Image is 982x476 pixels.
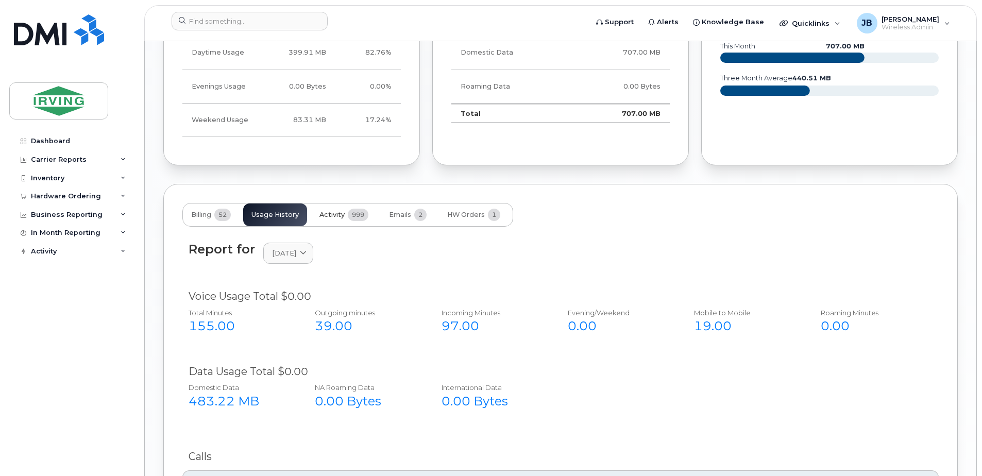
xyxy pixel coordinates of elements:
[850,13,957,33] div: Jim Briggs
[568,317,671,335] div: 0.00
[272,248,296,258] span: [DATE]
[315,393,418,410] div: 0.00 Bytes
[348,209,368,221] span: 999
[182,70,263,104] td: Evenings Usage
[605,17,634,27] span: Support
[720,42,755,50] text: this month
[694,317,798,335] div: 19.00
[189,308,292,318] div: Total Minutes
[214,209,231,221] span: 52
[657,17,679,27] span: Alerts
[861,17,872,29] span: JB
[182,104,401,137] tr: Friday from 6:00pm to Monday 8:00am
[792,74,831,82] tspan: 440.51 MB
[572,104,670,123] td: 707.00 MB
[442,317,545,335] div: 97.00
[263,70,335,104] td: 0.00 Bytes
[447,211,485,219] span: HW Orders
[315,383,418,393] div: NA Roaming Data
[263,243,313,264] a: [DATE]
[182,104,263,137] td: Weekend Usage
[442,393,545,410] div: 0.00 Bytes
[189,364,933,379] div: Data Usage Total $0.00
[189,289,933,304] div: Voice Usage Total $0.00
[572,36,670,70] td: 707.00 MB
[414,209,427,221] span: 2
[702,17,764,27] span: Knowledge Base
[488,209,500,221] span: 1
[172,12,328,30] input: Find something...
[335,70,401,104] td: 0.00%
[189,317,292,335] div: 155.00
[182,70,401,104] tr: Weekdays from 6:00pm to 8:00am
[263,36,335,70] td: 399.91 MB
[389,211,411,219] span: Emails
[442,308,545,318] div: Incoming Minutes
[882,15,939,23] span: [PERSON_NAME]
[189,242,255,256] div: Report for
[191,211,211,219] span: Billing
[189,393,292,410] div: 483.22 MB
[821,317,924,335] div: 0.00
[319,211,345,219] span: Activity
[882,23,939,31] span: Wireless Admin
[189,383,292,393] div: Domestic Data
[315,317,418,335] div: 39.00
[686,12,771,32] a: Knowledge Base
[451,70,572,104] td: Roaming Data
[694,308,798,318] div: Mobile to Mobile
[792,19,829,27] span: Quicklinks
[589,12,641,32] a: Support
[263,104,335,137] td: 83.31 MB
[772,13,848,33] div: Quicklinks
[568,308,671,318] div: Evening/Weekend
[442,383,545,393] div: International Data
[315,308,418,318] div: Outgoing minutes
[821,308,924,318] div: Roaming Minutes
[641,12,686,32] a: Alerts
[572,70,670,104] td: 0.00 Bytes
[826,42,865,50] text: 707.00 MB
[182,36,263,70] td: Daytime Usage
[189,449,933,464] div: Calls
[451,36,572,70] td: Domestic Data
[335,36,401,70] td: 82.76%
[451,104,572,123] td: Total
[720,74,831,82] text: three month average
[335,104,401,137] td: 17.24%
